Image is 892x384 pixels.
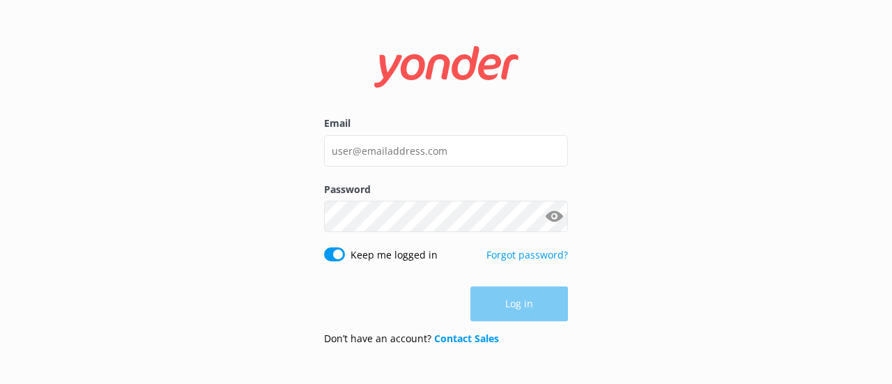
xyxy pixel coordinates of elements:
label: Password [324,182,568,197]
button: Show password [540,203,568,231]
a: Forgot password? [486,248,568,261]
input: user@emailaddress.com [324,135,568,167]
a: Contact Sales [434,332,499,345]
p: Don’t have an account? [324,331,499,346]
label: Email [324,116,568,131]
label: Keep me logged in [351,247,438,263]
